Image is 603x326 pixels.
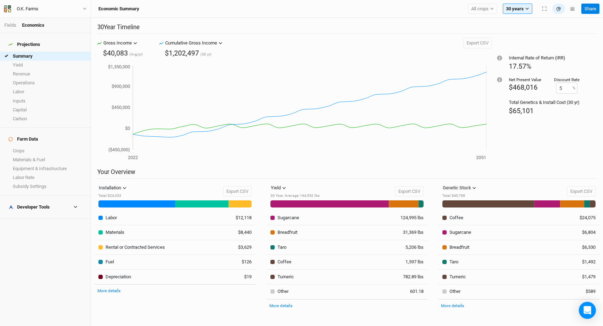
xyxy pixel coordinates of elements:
h2: Your Overview [97,168,597,179]
h2: 30 Year Timeline [97,23,597,34]
div: Economics [22,22,44,28]
td: $6,330 [567,240,599,255]
div: Depreciation [106,274,131,280]
span: $468,016 [509,83,538,91]
div: O.K. Farms [17,5,38,12]
label: % [572,85,575,91]
a: More details [269,303,292,308]
div: Farm Data [9,136,38,142]
div: Taro [278,244,286,251]
td: $1,492 [567,255,599,270]
div: Coffee [278,259,291,265]
td: 124,995 lbs [395,210,428,225]
tspan: $1,350,000 [108,64,130,69]
button: Export CSV [567,186,596,197]
div: Projections [9,42,40,47]
div: Coffee [449,215,463,221]
a: More details [97,288,120,293]
td: 601.18 [395,284,428,299]
tspan: $0 [125,126,130,131]
button: 30 years [503,4,532,14]
div: Total : $40,768 [442,193,480,199]
a: Fields [4,22,16,28]
td: $589 [567,284,599,299]
div: Sugarcane [278,215,299,221]
div: Gross Income [103,40,132,47]
div: Discount Rate [554,77,580,83]
div: Sugarcane [449,229,471,236]
button: O.K. Farms [4,5,87,13]
div: Net Present Value [509,77,541,83]
td: $19 [224,269,256,284]
div: Installation [99,184,121,191]
button: Genetic Stock [440,183,480,193]
div: Tooltip anchor [496,55,503,61]
td: 1,597 lbs [395,255,428,270]
h4: Developer Tools [4,200,86,214]
span: 17.57% [509,62,531,70]
tspan: 2022 [128,155,138,160]
button: Installation [96,183,130,193]
span: $65,101 [509,107,534,115]
tspan: ($450,000) [108,147,130,152]
div: Breadfruit [449,244,469,251]
div: Tooltip anchor [496,77,503,83]
td: $24,075 [567,210,599,225]
div: Internal Rate of Return (IRR) [509,55,580,61]
span: All crops [471,5,489,12]
div: Materials [106,229,124,236]
td: $12,118 [224,210,256,225]
button: Export CSV [463,38,492,48]
td: 5,206 lbs [395,240,428,255]
a: More details [441,303,464,308]
tspan: $900,000 [112,84,130,89]
span: (30 yr) [200,52,211,57]
tspan: 2051 [476,155,486,160]
button: Share [581,4,599,14]
td: 782.89 lbs [395,269,428,284]
td: $1,479 [567,269,599,284]
div: Tumeric [278,274,294,280]
td: 31,369 lbs [395,225,428,240]
div: Other [449,288,461,295]
div: Breadfruit [278,229,297,236]
div: Cumulative Gross Income [165,40,217,47]
div: Other [278,288,289,295]
button: Export CSV [223,186,252,197]
div: Total : $24,333 [98,193,130,199]
td: $126 [224,255,256,270]
div: Fuel [106,259,114,265]
div: Genetic Stock [443,184,471,191]
div: $40,083 [103,48,128,58]
div: Developer Tools [9,204,50,210]
input: 0 [556,83,577,94]
td: $3,629 [224,240,256,255]
div: 30 Year Average : 164,552 lbs [270,193,319,199]
td: $6,804 [567,225,599,240]
button: Export CSV [395,186,424,197]
button: Yield [268,183,289,193]
h3: Economic Summary [98,6,139,12]
span: (Avg/yr) [129,52,143,57]
div: Rental or Contracted Services [106,244,165,251]
div: Labor [106,215,117,221]
div: Total Genetics & Install Cost (30 yr) [509,99,580,106]
div: Open Intercom Messenger [579,302,596,319]
button: All crops [468,4,497,14]
div: Tumeric [449,274,466,280]
td: $8,440 [224,225,256,240]
div: Yield [271,184,281,191]
button: Cumulative Gross Income [163,38,224,48]
div: $1,202,497 [165,48,199,58]
tspan: $450,000 [112,105,130,110]
button: Gross Income [102,38,139,48]
div: Taro [449,259,458,265]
